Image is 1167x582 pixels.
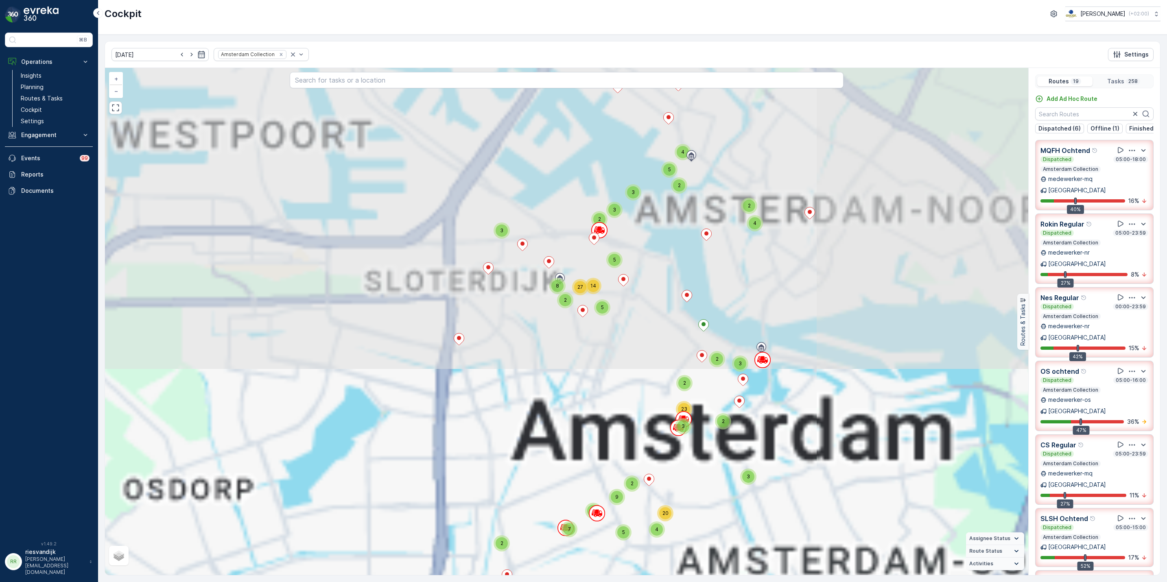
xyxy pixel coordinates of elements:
div: 2 [671,177,687,194]
div: 47% [1073,426,1090,435]
div: 20 [657,505,673,521]
div: 5 [594,299,610,316]
summary: Assignee Status [966,532,1024,545]
p: Dispatched [1042,377,1072,384]
p: Cockpit [105,7,142,20]
button: [PERSON_NAME](+02:00) [1065,7,1160,21]
span: 7 [568,526,571,532]
div: 40% [1067,205,1084,214]
p: medewerker-os [1048,396,1091,404]
span: 20 [662,510,669,516]
div: 52% [1077,562,1094,571]
span: 3 [747,473,750,480]
p: Amsterdam Collection [1042,534,1099,541]
div: 8 [549,278,566,294]
p: medewerker-nr [1048,322,1090,330]
p: [GEOGRAPHIC_DATA] [1048,334,1106,342]
span: Route Status [969,548,1002,554]
p: Insights [21,72,42,80]
span: 3 [739,360,742,366]
div: Help Tooltip Icon [1081,368,1087,375]
p: Operations [21,58,76,66]
a: Add Ad Hoc Route [1035,95,1097,103]
span: 3 [632,189,635,195]
div: Help Tooltip Icon [1081,294,1087,301]
span: 2 [748,203,751,209]
p: Dispatched [1042,303,1072,310]
span: 2 [631,480,634,486]
p: [GEOGRAPHIC_DATA] [1048,407,1106,415]
p: Amsterdam Collection [1042,387,1099,393]
div: 3 [494,222,510,239]
div: RR [7,555,20,568]
span: 8 [556,283,559,289]
div: 9 [609,489,625,505]
span: 3 [500,227,503,233]
div: 14 [585,278,601,294]
p: Rokin Regular [1040,219,1084,229]
div: 3 [625,184,641,201]
div: 2 [591,211,608,227]
span: 3 [682,423,685,429]
p: Offline (1) [1091,124,1119,133]
p: Engagement [21,131,76,139]
div: 2 [585,503,601,519]
p: 8 % [1131,270,1139,279]
p: 11 % [1130,491,1139,499]
a: Planning [17,81,93,93]
a: Layers [110,547,128,565]
p: Amsterdam Collection [1042,313,1099,320]
p: Routes [1049,77,1069,85]
img: logo_dark-DEwI_e13.png [24,7,59,23]
span: 3 [613,207,616,213]
a: Routes & Tasks [17,93,93,104]
div: 2 [557,292,573,308]
div: 23 [676,401,692,417]
button: Operations [5,54,93,70]
p: Cockpit [21,106,42,114]
div: Help Tooltip Icon [1086,221,1093,227]
a: Events99 [5,150,93,166]
a: Zoom In [110,73,122,85]
p: 00:00-23:59 [1115,303,1147,310]
button: Offline (1) [1087,124,1123,133]
p: 19 [1072,78,1080,85]
span: 2 [678,182,681,188]
a: Documents [5,183,93,199]
p: MQFH Ochtend [1040,146,1090,155]
div: 2 [494,535,510,551]
a: Cockpit [17,104,93,116]
span: 5 [622,529,625,535]
summary: Route Status [966,545,1024,558]
div: 3 [606,202,623,218]
a: Settings [17,116,93,127]
button: Engagement [5,127,93,143]
span: 2 [598,216,601,222]
span: 2 [564,297,567,303]
p: Dispatched [1042,156,1072,163]
p: Add Ad Hoc Route [1047,95,1097,103]
div: 5 [615,524,632,541]
span: 23 [681,406,687,412]
p: ⌘B [79,37,87,43]
p: medewerker-mq [1048,175,1093,183]
p: Dispatched [1042,230,1072,236]
p: Dispatched (6) [1038,124,1081,133]
p: 05:00-23:59 [1115,230,1147,236]
div: 2 [741,198,757,214]
p: 05:00-15:00 [1115,524,1147,531]
input: Search for tasks or a location [290,72,844,88]
p: Tasks [1107,77,1124,85]
div: Amsterdam Collection [219,50,276,58]
p: SLSH Ochtend [1040,514,1088,523]
p: 05:00-18:00 [1115,156,1147,163]
p: 05:00-23:59 [1115,451,1147,457]
span: v 1.49.2 [5,541,93,546]
p: Routes & Tasks [1019,304,1027,346]
p: 17 % [1128,554,1139,562]
div: Help Tooltip Icon [1090,515,1096,522]
p: [GEOGRAPHIC_DATA] [1048,186,1106,194]
img: logo [5,7,21,23]
div: 27 [572,279,588,295]
div: 4 [675,144,691,160]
